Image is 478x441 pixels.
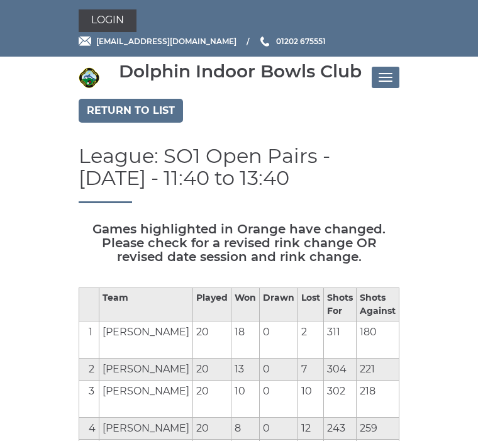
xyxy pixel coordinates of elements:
[258,35,326,47] a: Phone us 01202 675551
[79,417,99,439] td: 4
[260,380,298,417] td: 0
[99,380,193,417] td: [PERSON_NAME]
[399,287,435,321] th: Points
[260,417,298,439] td: 0
[79,145,399,203] h1: League: SO1 Open Pairs - [DATE] - 11:40 to 13:40
[79,35,236,47] a: Email [EMAIL_ADDRESS][DOMAIN_NAME]
[298,417,324,439] td: 12
[298,358,324,380] td: 7
[399,380,435,417] td: 20
[260,287,298,321] th: Drawn
[357,287,399,321] th: Shots Against
[357,417,399,439] td: 259
[79,358,99,380] td: 2
[193,358,231,380] td: 20
[324,321,357,358] td: 311
[399,358,435,380] td: 26
[231,321,260,358] td: 18
[96,36,236,46] span: [EMAIL_ADDRESS][DOMAIN_NAME]
[357,321,399,358] td: 180
[324,417,357,439] td: 243
[79,321,99,358] td: 1
[119,62,362,81] div: Dolphin Indoor Bowls Club
[99,287,193,321] th: Team
[324,287,357,321] th: Shots For
[231,358,260,380] td: 13
[79,222,399,264] h5: Games highlighted in Orange have changed. Please check for a revised rink change OR revised date ...
[79,9,136,32] a: Login
[276,36,326,46] span: 01202 675551
[193,417,231,439] td: 20
[99,321,193,358] td: [PERSON_NAME]
[298,321,324,358] td: 2
[231,287,260,321] th: Won
[324,380,357,417] td: 302
[260,321,298,358] td: 0
[193,287,231,321] th: Played
[399,321,435,358] td: 36
[357,380,399,417] td: 218
[231,417,260,439] td: 8
[399,417,435,439] td: 16
[357,358,399,380] td: 221
[324,358,357,380] td: 304
[298,380,324,417] td: 10
[193,380,231,417] td: 20
[79,380,99,417] td: 3
[298,287,324,321] th: Lost
[79,99,183,123] a: Return to list
[260,36,269,47] img: Phone us
[99,417,193,439] td: [PERSON_NAME]
[231,380,260,417] td: 10
[99,358,193,380] td: [PERSON_NAME]
[372,67,399,88] button: Toggle navigation
[79,67,99,88] img: Dolphin Indoor Bowls Club
[260,358,298,380] td: 0
[193,321,231,358] td: 20
[79,36,91,46] img: Email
